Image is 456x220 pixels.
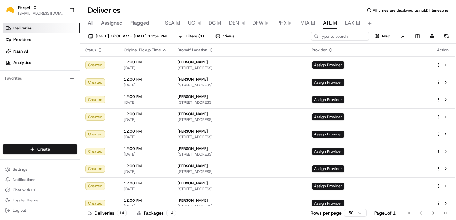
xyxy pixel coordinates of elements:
[198,33,204,39] span: ( 1 )
[178,198,208,203] span: [PERSON_NAME]
[13,167,27,172] span: Settings
[13,198,38,203] span: Toggle Theme
[124,65,167,70] span: [DATE]
[178,117,302,122] span: [STREET_ADDRESS]
[442,32,451,41] button: Refresh
[371,32,393,41] button: Map
[17,41,106,48] input: Clear
[124,204,167,209] span: [DATE]
[178,60,208,65] span: [PERSON_NAME]
[178,77,208,82] span: [PERSON_NAME]
[188,19,195,27] span: UG
[178,111,208,117] span: [PERSON_NAME]
[88,19,93,27] span: All
[124,129,167,134] span: 12:00 PM
[311,32,369,41] input: Type to search
[5,5,15,15] img: Parsel
[124,117,167,122] span: [DATE]
[212,32,237,41] button: Views
[85,32,170,41] button: [DATE] 12:00 AM - [DATE] 11:59 PM
[3,46,80,56] a: Nash AI
[124,94,167,99] span: 12:00 PM
[312,200,344,207] span: Assign Provider
[345,19,354,27] span: LAX
[178,134,302,140] span: [STREET_ADDRESS]
[223,33,234,39] span: Views
[6,94,12,99] div: 📗
[109,63,117,71] button: Start new chat
[13,177,35,182] span: Notifications
[312,148,344,155] span: Assign Provider
[3,3,66,18] button: ParselParsel[EMAIL_ADDRESS][DOMAIN_NAME]
[124,100,167,105] span: [DATE]
[436,47,450,53] div: Action
[178,186,302,191] span: [STREET_ADDRESS]
[124,47,161,53] span: Original Pickup Time
[186,33,204,39] span: Filters
[85,47,96,53] span: Status
[312,61,344,69] span: Assign Provider
[124,186,167,191] span: [DATE]
[18,4,30,11] button: Parsel
[178,181,208,186] span: [PERSON_NAME]
[124,83,167,88] span: [DATE]
[6,6,19,19] img: Nash
[124,163,167,168] span: 12:00 PM
[130,19,149,27] span: Flagged
[13,48,28,54] span: Nash AI
[101,19,123,27] span: Assigned
[13,208,26,213] span: Log out
[124,146,167,151] span: 12:00 PM
[373,8,448,13] span: All times are displayed using EDT timezone
[253,19,264,27] span: DFW
[117,210,127,216] div: 14
[3,196,77,205] button: Toggle Theme
[3,35,80,45] a: Providers
[311,210,342,216] p: Rows per page
[165,19,175,27] span: SEA
[3,23,80,33] a: Deliveries
[312,79,344,86] span: Assign Provider
[124,60,167,65] span: 12:00 PM
[88,210,127,216] div: Deliveries
[229,19,239,27] span: DEN
[13,93,49,99] span: Knowledge Base
[13,187,36,192] span: Chat with us!
[64,109,78,113] span: Pylon
[209,19,216,27] span: DC
[96,33,167,39] span: [DATE] 12:00 AM - [DATE] 11:59 PM
[124,111,167,117] span: 12:00 PM
[3,185,77,194] button: Chat with us!
[374,210,396,216] div: Page 1 of 1
[52,90,105,102] a: 💻API Documentation
[178,204,302,209] span: [STREET_ADDRESS]
[178,65,302,70] span: [STREET_ADDRESS]
[18,11,64,16] button: [EMAIL_ADDRESS][DOMAIN_NAME]
[3,58,80,68] a: Analytics
[13,37,31,43] span: Providers
[124,152,167,157] span: [DATE]
[178,152,302,157] span: [STREET_ADDRESS]
[178,94,208,99] span: [PERSON_NAME]
[124,169,167,174] span: [DATE]
[312,96,344,103] span: Assign Provider
[6,26,117,36] p: Welcome 👋
[13,60,31,66] span: Analytics
[4,90,52,102] a: 📗Knowledge Base
[312,113,344,120] span: Assign Provider
[175,32,207,41] button: Filters(1)
[178,83,302,88] span: [STREET_ADDRESS]
[178,163,208,168] span: [PERSON_NAME]
[124,181,167,186] span: 12:00 PM
[178,146,208,151] span: [PERSON_NAME]
[88,5,120,15] h1: Deliveries
[312,47,327,53] span: Provider
[312,183,344,190] span: Assign Provider
[45,108,78,113] a: Powered byPylon
[178,129,208,134] span: [PERSON_NAME]
[300,19,310,27] span: MIA
[323,19,332,27] span: ATL
[22,61,105,68] div: Start new chat
[178,100,302,105] span: [STREET_ADDRESS]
